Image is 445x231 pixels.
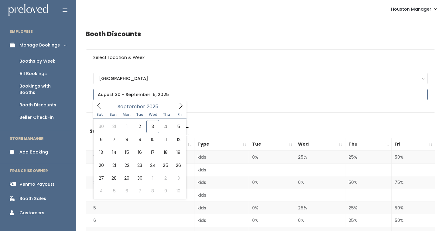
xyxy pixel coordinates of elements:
[391,6,431,12] span: Houston Manager
[194,164,249,176] td: kids
[19,71,47,77] div: All Bookings
[107,113,120,116] span: Sun
[95,184,108,197] span: October 4, 2025
[108,133,120,146] span: September 7, 2025
[172,159,185,172] span: September 26, 2025
[93,89,428,100] input: August 30 - September 5, 2025
[146,133,159,146] span: September 10, 2025
[172,133,185,146] span: September 12, 2025
[159,172,172,184] span: October 2, 2025
[121,146,133,159] span: September 15, 2025
[108,159,120,172] span: September 21, 2025
[146,113,160,116] span: Wed
[146,172,159,184] span: October 1, 2025
[392,138,435,151] th: Fri: activate to sort column ascending
[86,189,194,202] td: 4
[173,113,187,116] span: Fri
[108,172,120,184] span: September 28, 2025
[108,120,120,133] span: August 31, 2025
[172,172,185,184] span: October 3, 2025
[146,159,159,172] span: September 24, 2025
[392,214,435,227] td: 50%
[172,120,185,133] span: September 5, 2025
[385,2,443,16] a: Houston Manager
[295,214,345,227] td: 0%
[99,75,422,82] div: [GEOGRAPHIC_DATA]
[90,127,189,135] label: Search:
[194,214,249,227] td: kids
[249,202,295,214] td: 0%
[121,172,133,184] span: September 29, 2025
[133,113,146,116] span: Tue
[121,133,133,146] span: September 8, 2025
[133,120,146,133] span: September 2, 2025
[95,146,108,159] span: September 13, 2025
[345,214,392,227] td: 25%
[95,120,108,133] span: August 30, 2025
[86,202,194,214] td: 5
[95,172,108,184] span: September 27, 2025
[194,202,249,214] td: kids
[146,120,159,133] span: September 3, 2025
[249,151,295,164] td: 0%
[86,26,435,42] h4: Booth Discounts
[93,113,107,116] span: Sat
[86,164,194,176] td: 2
[159,120,172,133] span: September 4, 2025
[121,184,133,197] span: October 6, 2025
[159,146,172,159] span: September 18, 2025
[172,146,185,159] span: September 19, 2025
[19,102,56,108] div: Booth Discounts
[172,184,185,197] span: October 10, 2025
[392,202,435,214] td: 50%
[146,184,159,197] span: October 8, 2025
[133,133,146,146] span: September 9, 2025
[108,146,120,159] span: September 14, 2025
[160,113,173,116] span: Thu
[121,120,133,133] span: September 1, 2025
[86,138,194,151] th: Booth Number: activate to sort column descending
[345,138,392,151] th: Thu: activate to sort column ascending
[19,42,60,48] div: Manage Bookings
[19,58,55,64] div: Booths by Week
[345,151,392,164] td: 25%
[249,214,295,227] td: 0%
[146,146,159,159] span: September 17, 2025
[295,138,345,151] th: Wed: activate to sort column ascending
[86,151,194,164] td: 1
[392,151,435,164] td: 50%
[93,73,428,84] button: [GEOGRAPHIC_DATA]
[95,133,108,146] span: September 6, 2025
[86,214,194,227] td: 6
[9,4,48,16] img: preloved logo
[19,83,66,96] div: Bookings with Booths
[108,184,120,197] span: October 5, 2025
[295,176,345,189] td: 0%
[133,159,146,172] span: September 23, 2025
[19,149,48,155] div: Add Booking
[249,138,295,151] th: Tue: activate to sort column ascending
[19,181,55,188] div: Venmo Payouts
[19,114,54,121] div: Seller Check-in
[194,138,249,151] th: Type: activate to sort column ascending
[249,176,295,189] td: 0%
[159,133,172,146] span: September 11, 2025
[133,172,146,184] span: September 30, 2025
[19,210,44,216] div: Customers
[133,146,146,159] span: September 16, 2025
[194,176,249,189] td: kids
[118,104,145,109] span: September
[159,159,172,172] span: September 25, 2025
[159,184,172,197] span: October 9, 2025
[194,151,249,164] td: kids
[86,176,194,189] td: 3
[145,103,163,110] input: Year
[133,184,146,197] span: October 7, 2025
[345,176,392,189] td: 50%
[86,50,435,65] h6: Select Location & Week
[295,151,345,164] td: 25%
[295,202,345,214] td: 25%
[19,195,46,202] div: Booth Sales
[194,189,249,202] td: kids
[345,202,392,214] td: 25%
